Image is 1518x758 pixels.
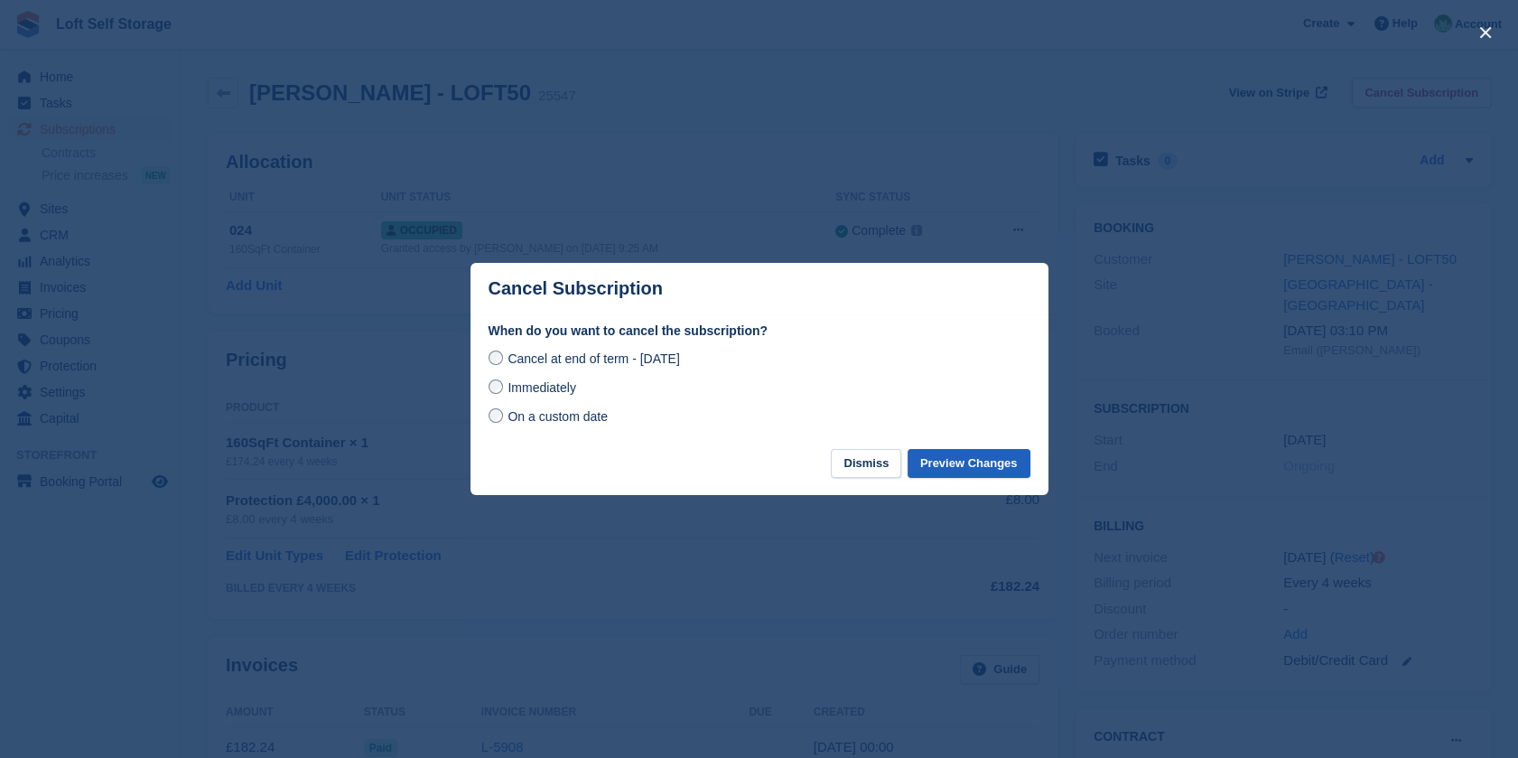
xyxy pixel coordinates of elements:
[489,351,503,365] input: Cancel at end of term - [DATE]
[1471,18,1500,47] button: close
[489,408,503,423] input: On a custom date
[489,379,503,394] input: Immediately
[489,322,1030,341] label: When do you want to cancel the subscription?
[508,380,575,395] span: Immediately
[489,278,663,299] p: Cancel Subscription
[831,449,901,479] button: Dismiss
[508,351,679,366] span: Cancel at end of term - [DATE]
[908,449,1030,479] button: Preview Changes
[508,409,608,424] span: On a custom date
